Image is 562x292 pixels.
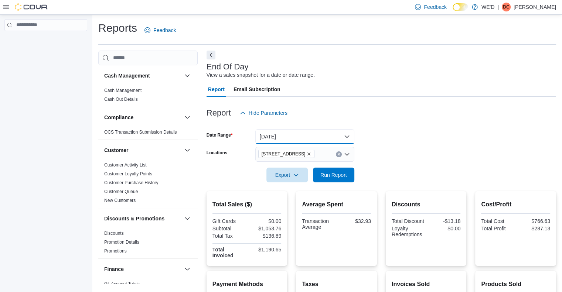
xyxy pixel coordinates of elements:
span: Customer Loyalty Points [104,171,152,177]
div: Discounts & Promotions [98,229,198,258]
button: Customer [183,146,192,155]
div: Transaction Average [302,218,335,230]
h2: Cost/Profit [481,200,550,209]
label: Locations [207,150,228,156]
span: GL Account Totals [104,281,140,287]
img: Cova [15,3,48,11]
a: Customer Queue [104,189,138,194]
div: Loyalty Redemptions [392,226,425,237]
a: OCS Transaction Submission Details [104,130,177,135]
div: Compliance [98,128,198,140]
div: Gift Cards [212,218,245,224]
nav: Complex example [4,32,87,50]
h3: Discounts & Promotions [104,215,164,222]
button: Export [266,168,308,182]
div: David Chu [502,3,511,11]
input: Dark Mode [453,3,468,11]
h3: Cash Management [104,72,150,79]
div: Total Tax [212,233,245,239]
div: $32.93 [338,218,371,224]
h3: Compliance [104,114,133,121]
button: Customer [104,147,181,154]
h2: Discounts [392,200,461,209]
p: [PERSON_NAME] [514,3,556,11]
a: Customer Loyalty Points [104,171,152,176]
h3: Report [207,109,231,117]
div: Total Profit [481,226,514,231]
span: Email Subscription [234,82,280,97]
strong: Total Invoiced [212,247,234,258]
h3: Finance [104,265,124,273]
button: Open list of options [344,151,350,157]
h2: Invoices Sold [392,280,461,289]
div: Total Discount [392,218,425,224]
p: WE'D [481,3,494,11]
div: $0.00 [248,218,281,224]
button: Discounts & Promotions [183,214,192,223]
button: Finance [183,265,192,274]
h2: Payment Methods [212,280,282,289]
span: Cash Out Details [104,96,138,102]
button: Compliance [104,114,181,121]
button: Remove 2400 Dundas St W from selection in this group [307,152,311,156]
div: Customer [98,161,198,208]
span: Report [208,82,225,97]
h1: Reports [98,21,137,35]
a: Discounts [104,231,124,236]
div: $136.89 [248,233,281,239]
h3: Customer [104,147,128,154]
a: Promotion Details [104,240,139,245]
a: Promotions [104,248,127,254]
button: Compliance [183,113,192,122]
button: Run Report [313,168,354,182]
span: Export [271,168,303,182]
label: Date Range [207,132,233,138]
div: Cash Management [98,86,198,107]
span: [STREET_ADDRESS] [262,150,306,158]
a: GL Account Totals [104,281,140,286]
h3: End Of Day [207,62,249,71]
a: New Customers [104,198,136,203]
button: Next [207,51,215,59]
span: Run Report [320,171,347,179]
div: $1,053.76 [248,226,281,231]
span: Feedback [153,27,176,34]
a: Feedback [142,23,179,38]
div: $766.63 [517,218,550,224]
a: Cash Out Details [104,97,138,102]
span: Customer Queue [104,189,138,195]
button: [DATE] [255,129,354,144]
div: Total Cost [481,218,514,224]
a: Customer Purchase History [104,180,159,185]
div: View a sales snapshot for a date or date range. [207,71,315,79]
span: DC [503,3,509,11]
div: Subtotal [212,226,245,231]
a: Customer Activity List [104,162,147,168]
button: Discounts & Promotions [104,215,181,222]
div: $287.13 [517,226,550,231]
span: 2400 Dundas St W [258,150,315,158]
div: $1,190.65 [248,247,281,253]
span: Hide Parameters [249,109,287,117]
button: Clear input [336,151,342,157]
span: Discounts [104,230,124,236]
span: Cash Management [104,87,142,93]
h2: Products Sold [481,280,550,289]
h2: Average Spent [302,200,371,209]
button: Finance [104,265,181,273]
h2: Total Sales ($) [212,200,282,209]
button: Hide Parameters [237,106,290,120]
h2: Taxes [302,280,371,289]
span: Customer Purchase History [104,180,159,186]
button: Cash Management [104,72,181,79]
span: Promotion Details [104,239,139,245]
button: Cash Management [183,71,192,80]
div: -$13.18 [428,218,460,224]
span: Feedback [424,3,446,11]
a: Cash Management [104,88,142,93]
span: OCS Transaction Submission Details [104,129,177,135]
